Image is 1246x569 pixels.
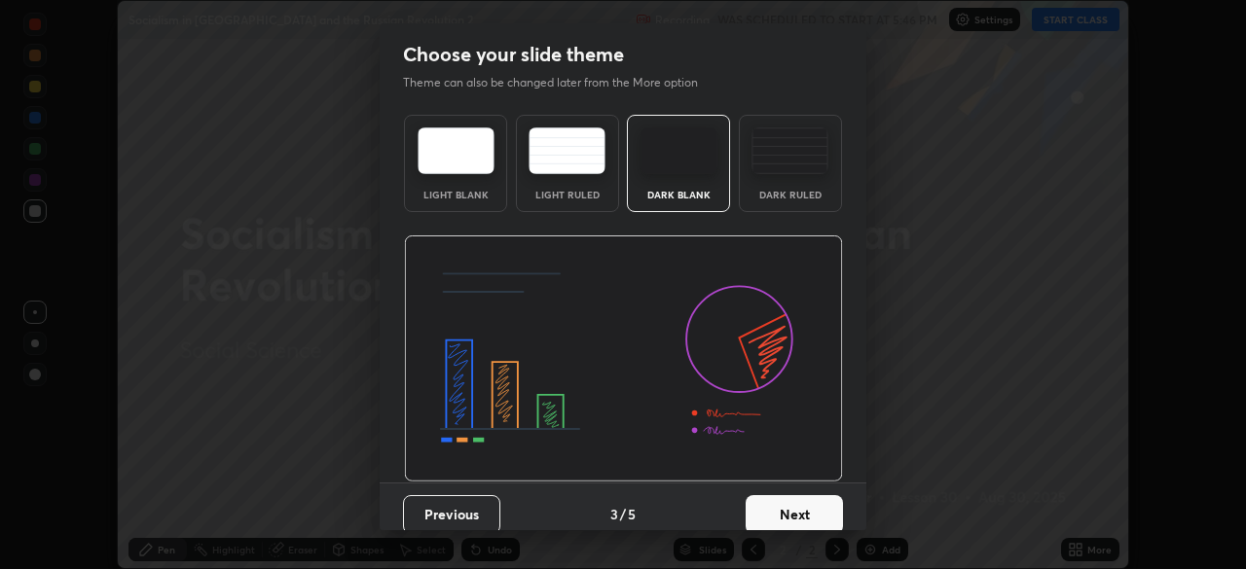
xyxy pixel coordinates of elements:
img: darkThemeBanner.d06ce4a2.svg [404,235,843,482]
button: Previous [403,495,500,534]
p: Theme can also be changed later from the More option [403,74,718,91]
h4: / [620,504,626,524]
h4: 3 [610,504,618,524]
div: Dark Blank [640,190,717,199]
button: Next [746,495,843,534]
h4: 5 [628,504,636,524]
img: darkRuledTheme.de295e13.svg [751,127,828,174]
h2: Choose your slide theme [403,42,624,67]
img: lightTheme.e5ed3b09.svg [418,127,495,174]
div: Light Blank [417,190,495,199]
img: darkTheme.f0cc69e5.svg [641,127,717,174]
div: Light Ruled [529,190,606,199]
img: lightRuledTheme.5fabf969.svg [529,127,605,174]
div: Dark Ruled [751,190,829,199]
